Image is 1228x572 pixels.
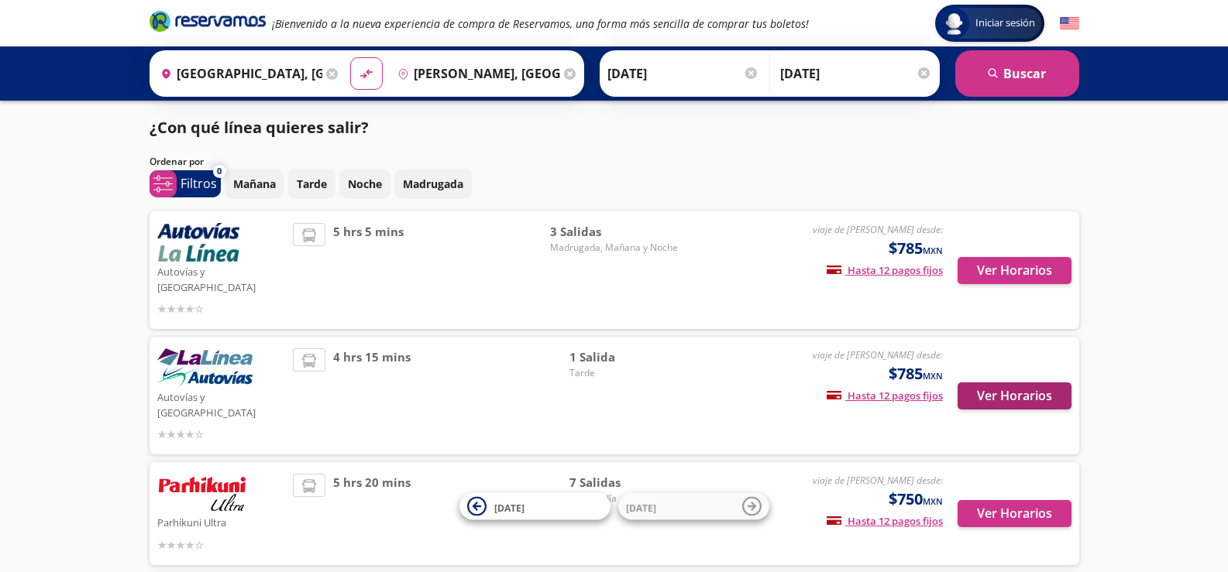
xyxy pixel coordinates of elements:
span: 4 hrs 15 mins [333,348,411,443]
span: $750 [889,488,943,511]
p: Autovías y [GEOGRAPHIC_DATA] [157,387,286,420]
em: viaje de [PERSON_NAME] desde: [813,223,943,236]
span: Hasta 12 pagos fijos [827,389,943,402]
span: Hasta 12 pagos fijos [827,514,943,528]
span: Madrugada, Mañana y Noche [550,241,678,255]
input: Buscar Origen [154,54,323,93]
button: Ver Horarios [958,382,1071,409]
span: 1 Salida [569,348,678,366]
button: English [1060,14,1079,33]
span: $785 [889,237,943,260]
p: ¿Con qué línea quieres salir? [150,116,369,139]
p: Autovías y [GEOGRAPHIC_DATA] [157,262,286,295]
small: MXN [923,495,943,507]
input: Opcional [780,54,932,93]
img: Parhikuni Ultra [157,474,247,512]
span: 7 Salidas [569,474,678,492]
i: Brand Logo [150,9,266,33]
button: Noche [339,169,390,199]
span: $785 [889,362,943,385]
p: Noche [348,176,382,192]
p: Ordenar por [150,155,204,169]
button: [DATE] [459,493,611,520]
span: Tarde [569,366,678,380]
p: Parhikuni Ultra [157,512,286,531]
span: 0 [217,165,222,178]
img: Autovías y La Línea [157,223,239,262]
p: Mañana [233,176,276,192]
em: ¡Bienvenido a la nueva experiencia de compra de Reservamos, una forma más sencilla de comprar tus... [272,16,809,31]
p: Filtros [181,174,217,193]
small: MXN [923,245,943,256]
input: Elegir Fecha [607,54,759,93]
span: 5 hrs 20 mins [333,474,411,553]
span: [DATE] [494,501,525,514]
p: Tarde [297,176,327,192]
input: Buscar Destino [391,54,560,93]
button: Madrugada [394,169,472,199]
button: [DATE] [618,493,769,520]
button: Ver Horarios [958,257,1071,284]
img: Autovías y La Línea [157,348,253,387]
p: Madrugada [403,176,463,192]
small: MXN [923,370,943,382]
button: Mañana [225,169,284,199]
span: Iniciar sesión [969,15,1041,31]
button: 0Filtros [150,170,221,197]
button: Buscar [955,50,1079,97]
span: Todo el día [569,492,678,505]
a: Brand Logo [150,9,266,37]
span: [DATE] [626,501,656,514]
span: Hasta 12 pagos fijos [827,263,943,277]
span: 5 hrs 5 mins [333,223,404,317]
button: Tarde [288,169,335,199]
em: viaje de [PERSON_NAME] desde: [813,348,943,361]
span: 3 Salidas [550,223,678,241]
em: viaje de [PERSON_NAME] desde: [813,474,943,487]
button: Ver Horarios [958,500,1071,527]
